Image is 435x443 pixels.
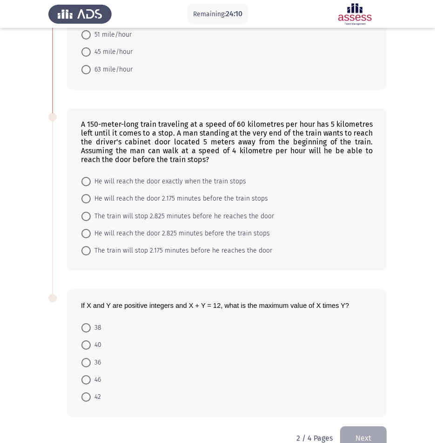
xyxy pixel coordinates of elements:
[91,245,272,256] span: The train will stop 2.175 minutes before he reaches the door
[296,434,333,443] p: 2 / 4 Pages
[91,176,246,187] span: He will reach the door exactly when the train stops
[91,211,274,222] span: The train will stop 2.825 minutes before he reaches the door
[323,1,387,27] img: Assessment logo of Focus 4 Module Assessment (IB- A/EN/AR)
[81,302,349,309] span: If X and Y are positive integers and X + Y = 12, what is the maximum value of X times Y?
[91,228,270,239] span: He will reach the door 2.825 minutes before the train stops
[91,46,133,58] span: 45 mile/hour
[91,322,101,333] span: 38
[91,29,132,40] span: 51 mile/hour
[91,391,101,403] span: 42
[91,339,101,351] span: 40
[48,1,112,27] img: Assess Talent Management logo
[81,120,373,164] div: A 150-meter-long train traveling at a speed of 60 kilometres per hour has 5 kilometres left until...
[91,357,101,368] span: 36
[91,193,268,204] span: He will reach the door 2.175 minutes before the train stops
[226,9,242,18] span: 24:10
[91,64,133,75] span: 63 mile/hour
[91,374,101,385] span: 46
[193,8,242,20] p: Remaining:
